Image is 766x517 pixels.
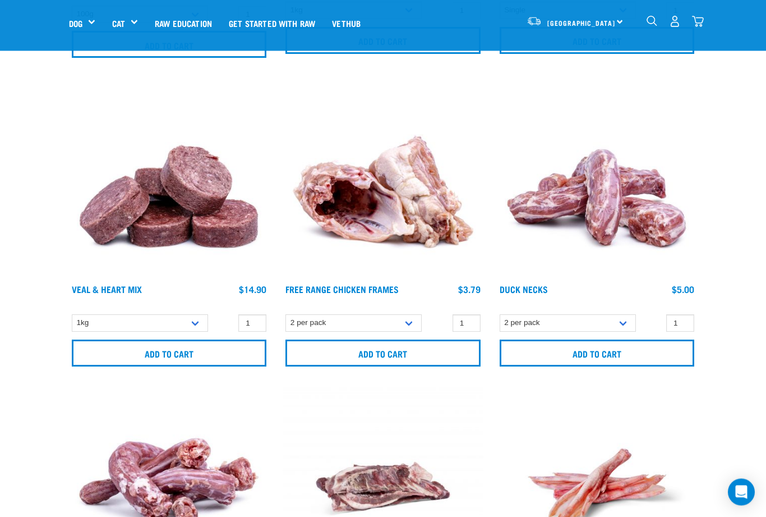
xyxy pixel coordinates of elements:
span: [GEOGRAPHIC_DATA] [547,21,615,25]
img: home-icon@2x.png [692,16,704,28]
a: Dog [69,17,82,30]
input: 1 [238,315,266,332]
a: Vethub [324,1,369,45]
input: 1 [666,315,694,332]
img: home-icon-1@2x.png [647,16,657,26]
img: 1236 Chicken Frame Turks 01 [283,79,483,279]
a: Get started with Raw [220,1,324,45]
div: Open Intercom Messenger [728,479,755,506]
div: $5.00 [672,285,694,295]
a: Duck Necks [500,287,548,292]
a: Cat [112,17,125,30]
img: 1152 Veal Heart Medallions 01 [69,79,269,279]
a: Free Range Chicken Frames [285,287,399,292]
img: Pile Of Duck Necks For Pets [497,79,697,279]
div: $3.79 [458,285,481,295]
input: Add to cart [285,340,480,367]
a: Raw Education [146,1,220,45]
input: Add to cart [72,340,266,367]
input: Add to cart [500,340,694,367]
a: Veal & Heart Mix [72,287,142,292]
img: user.png [669,16,681,28]
input: 1 [453,315,481,332]
img: van-moving.png [527,16,542,26]
div: $14.90 [239,285,266,295]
